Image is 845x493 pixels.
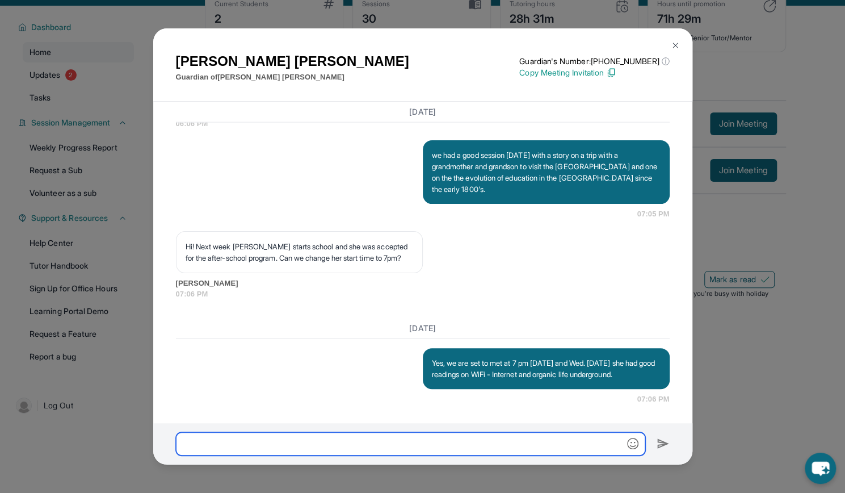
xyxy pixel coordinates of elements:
span: ⓘ [661,56,669,67]
p: we had a good session [DATE] with a story on a trip with a grandmother and grandson to visit the ... [432,149,661,195]
p: Copy Meeting Invitation [519,67,669,78]
span: 07:06 PM [637,394,670,405]
h3: [DATE] [176,106,670,118]
p: Guardian's Number: [PHONE_NUMBER] [519,56,669,67]
img: Copy Icon [606,68,616,78]
img: Emoji [627,438,638,449]
button: chat-button [805,453,836,484]
h3: [DATE] [176,323,670,334]
img: Close Icon [671,41,680,50]
span: 07:05 PM [637,208,670,220]
p: Hi! Next week [PERSON_NAME] starts school and she was accepted for the after-school program. Can ... [186,241,413,264]
p: Yes, we are set to met at 7 pm [DATE] and Wed. [DATE] she had good readings on WiFi - Internet an... [432,357,661,380]
h1: [PERSON_NAME] [PERSON_NAME] [176,51,409,72]
span: 06:06 PM [176,118,670,129]
span: [PERSON_NAME] [176,278,670,289]
p: Guardian of [PERSON_NAME] [PERSON_NAME] [176,72,409,83]
img: Send icon [657,437,670,450]
span: 07:06 PM [176,289,670,300]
